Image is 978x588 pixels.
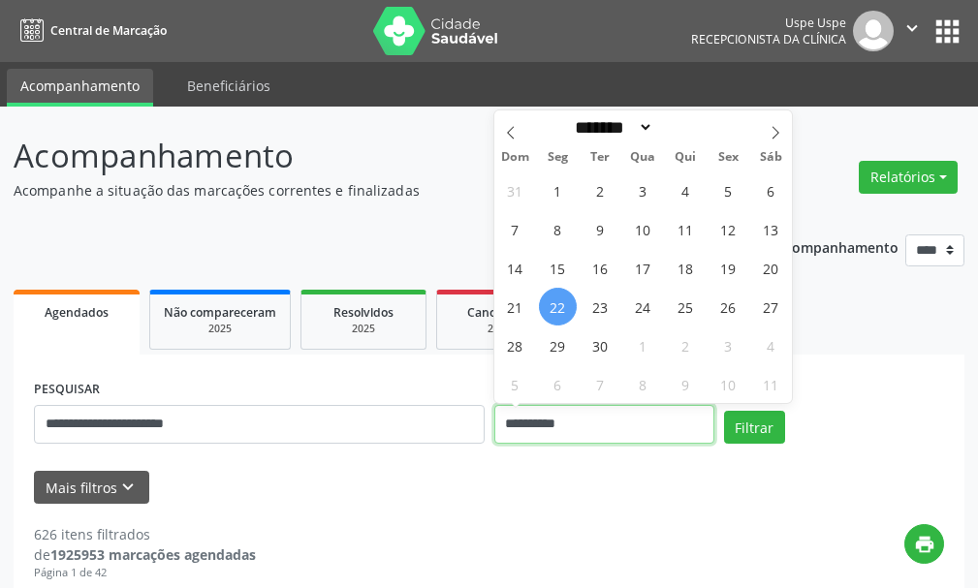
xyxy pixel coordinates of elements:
span: Outubro 9, 2025 [667,365,705,403]
button: apps [931,15,964,48]
div: 626 itens filtrados [34,524,256,544]
span: Não compareceram [164,304,276,321]
span: Setembro 16, 2025 [582,249,619,287]
span: Setembro 28, 2025 [496,326,534,364]
span: Resolvidos [333,304,394,321]
input: Year [653,117,717,138]
span: Cancelados [467,304,532,321]
span: Setembro 26, 2025 [710,288,747,325]
span: Setembro 29, 2025 [539,326,577,364]
span: Setembro 12, 2025 [710,210,747,248]
span: Setembro 9, 2025 [582,210,619,248]
span: Setembro 22, 2025 [539,288,577,325]
i: keyboard_arrow_down [117,477,139,498]
span: Setembro 8, 2025 [539,210,577,248]
a: Acompanhamento [7,69,153,107]
span: Setembro 4, 2025 [667,171,705,209]
button: print [904,524,944,564]
span: Outubro 10, 2025 [710,365,747,403]
span: Outubro 7, 2025 [582,365,619,403]
span: Setembro 24, 2025 [624,288,662,325]
span: Dom [494,151,537,164]
span: Setembro 6, 2025 [752,171,790,209]
span: Setembro 3, 2025 [624,171,662,209]
span: Setembro 21, 2025 [496,288,534,325]
span: Seg [536,151,579,164]
span: Setembro 20, 2025 [752,249,790,287]
span: Setembro 25, 2025 [667,288,705,325]
span: Sex [707,151,749,164]
div: 2025 [164,322,276,336]
span: Outubro 6, 2025 [539,365,577,403]
span: Recepcionista da clínica [691,31,846,47]
span: Outubro 3, 2025 [710,326,747,364]
div: 2025 [451,322,548,336]
span: Setembro 17, 2025 [624,249,662,287]
span: Outubro 2, 2025 [667,326,705,364]
label: PESQUISAR [34,375,100,405]
span: Setembro 15, 2025 [539,249,577,287]
span: Setembro 27, 2025 [752,288,790,325]
span: Outubro 5, 2025 [496,365,534,403]
div: Página 1 de 42 [34,565,256,581]
div: 2025 [315,322,412,336]
button:  [894,11,931,51]
p: Acompanhamento [14,132,679,180]
a: Central de Marcação [14,15,167,46]
p: Acompanhe a situação das marcações correntes e finalizadas [14,180,679,201]
span: Agosto 31, 2025 [496,171,534,209]
span: Ter [579,151,621,164]
span: Setembro 23, 2025 [582,288,619,325]
span: Outubro 4, 2025 [752,326,790,364]
span: Setembro 18, 2025 [667,249,705,287]
i: print [914,534,935,555]
div: Uspe Uspe [691,15,846,31]
span: Setembro 2, 2025 [582,171,619,209]
p: Ano de acompanhamento [727,234,899,259]
span: Setembro 1, 2025 [539,171,577,209]
span: Qui [664,151,707,164]
button: Relatórios [859,161,958,194]
span: Setembro 11, 2025 [667,210,705,248]
strong: 1925953 marcações agendadas [50,545,256,564]
img: img [853,11,894,51]
span: Setembro 14, 2025 [496,249,534,287]
a: Beneficiários [174,69,284,103]
div: de [34,544,256,565]
span: Setembro 7, 2025 [496,210,534,248]
span: Central de Marcação [50,22,167,39]
span: Agendados [45,304,109,321]
span: Outubro 8, 2025 [624,365,662,403]
i:  [901,17,923,39]
span: Setembro 10, 2025 [624,210,662,248]
span: Setembro 5, 2025 [710,171,747,209]
span: Qua [621,151,664,164]
button: Filtrar [724,411,785,444]
span: Setembro 13, 2025 [752,210,790,248]
select: Month [569,117,654,138]
span: Outubro 11, 2025 [752,365,790,403]
span: Setembro 30, 2025 [582,326,619,364]
span: Outubro 1, 2025 [624,326,662,364]
span: Sáb [749,151,792,164]
button: Mais filtroskeyboard_arrow_down [34,471,149,505]
span: Setembro 19, 2025 [710,249,747,287]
